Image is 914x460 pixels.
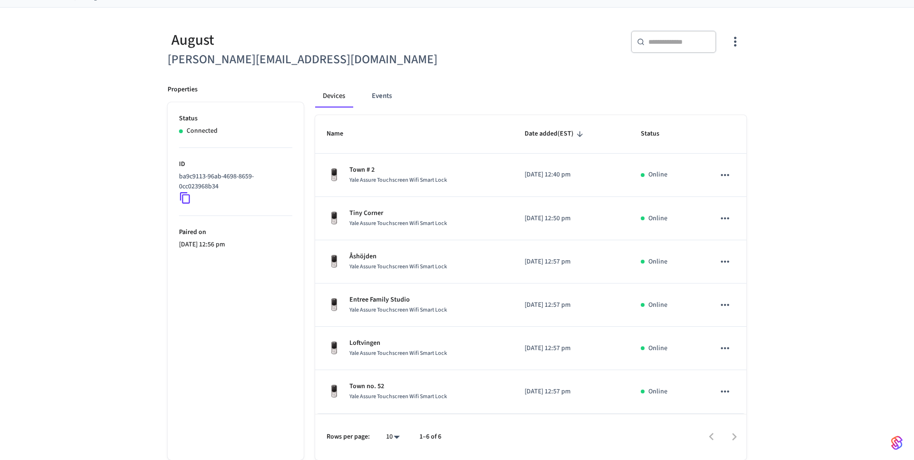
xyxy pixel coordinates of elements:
span: Yale Assure Touchscreen Wifi Smart Lock [349,219,447,227]
div: 10 [381,430,404,444]
p: [DATE] 12:40 pm [525,170,618,180]
p: Åshöjden [349,252,447,262]
p: [DATE] 12:57 pm [525,257,618,267]
p: [DATE] 12:57 pm [525,343,618,353]
h6: [PERSON_NAME][EMAIL_ADDRESS][DOMAIN_NAME] [168,50,451,69]
p: Town # 2 [349,165,447,175]
p: Online [648,300,667,310]
p: [DATE] 12:50 pm [525,214,618,224]
img: Yale Assure Touchscreen Wifi Smart Lock, Satin Nickel, Front [327,384,342,399]
span: Yale Assure Touchscreen Wifi Smart Lock [349,263,447,271]
p: Online [648,170,667,180]
p: [DATE] 12:57 pm [525,387,618,397]
span: Date added(EST) [525,127,586,141]
p: 1–6 of 6 [419,432,441,442]
p: Rows per page: [327,432,370,442]
span: Yale Assure Touchscreen Wifi Smart Lock [349,176,447,184]
img: Yale Assure Touchscreen Wifi Smart Lock, Satin Nickel, Front [327,167,342,183]
button: Events [364,85,399,108]
p: Tiny Corner [349,208,447,218]
div: August [168,30,451,50]
p: Entree Family Studio [349,295,447,305]
p: Loftvingen [349,338,447,348]
p: [DATE] 12:56 pm [179,240,292,250]
span: Yale Assure Touchscreen Wifi Smart Lock [349,306,447,314]
p: Properties [168,85,198,95]
span: Yale Assure Touchscreen Wifi Smart Lock [349,349,447,357]
img: Yale Assure Touchscreen Wifi Smart Lock, Satin Nickel, Front [327,254,342,269]
p: [DATE] 12:57 pm [525,300,618,310]
img: SeamLogoGradient.69752ec5.svg [891,435,903,450]
p: Online [648,387,667,397]
p: ID [179,159,292,169]
table: sticky table [315,115,746,413]
span: Status [641,127,672,141]
p: Status [179,114,292,124]
img: Yale Assure Touchscreen Wifi Smart Lock, Satin Nickel, Front [327,211,342,226]
p: Online [648,343,667,353]
img: Yale Assure Touchscreen Wifi Smart Lock, Satin Nickel, Front [327,297,342,313]
img: Yale Assure Touchscreen Wifi Smart Lock, Satin Nickel, Front [327,341,342,356]
p: Connected [187,126,218,136]
p: ba9c9113-96ab-4698-8659-0cc023968b34 [179,172,288,192]
button: Devices [315,85,353,108]
p: Town no. 52 [349,382,447,391]
p: Online [648,257,667,267]
div: connected account tabs [315,85,746,108]
p: Online [648,214,667,224]
span: Yale Assure Touchscreen Wifi Smart Lock [349,392,447,401]
p: Paired on [179,227,292,237]
span: Name [327,127,356,141]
